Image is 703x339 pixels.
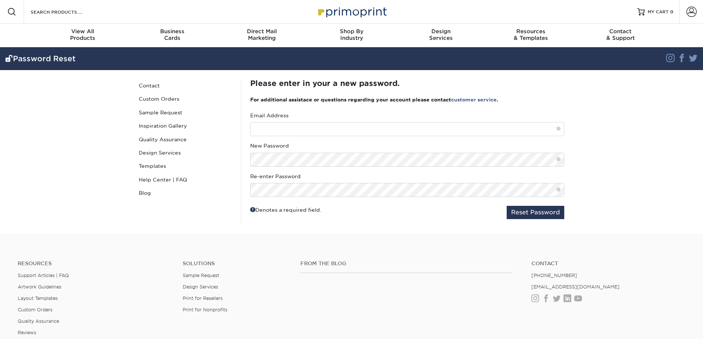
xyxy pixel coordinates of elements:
a: Support Articles | FAQ [18,273,69,278]
span: Business [127,28,217,35]
a: Help Center | FAQ [136,173,235,186]
a: [PHONE_NUMBER] [531,273,577,278]
a: [EMAIL_ADDRESS][DOMAIN_NAME] [531,284,620,290]
a: Quality Assurance [18,318,59,324]
a: Contact [531,260,685,267]
label: Re-enter Password [250,173,301,180]
div: Services [396,28,486,41]
div: Industry [307,28,396,41]
div: Denotes a required field. [250,206,321,214]
span: Shop By [307,28,396,35]
button: Reset Password [507,206,564,219]
a: Quality Assurance [136,133,235,146]
a: BusinessCards [127,24,217,47]
a: Direct MailMarketing [217,24,307,47]
div: Cards [127,28,217,41]
h4: Solutions [183,260,289,267]
span: MY CART [648,9,669,15]
input: SEARCH PRODUCTS..... [30,7,102,16]
h3: For additional assistace or questions regarding your account please contact . [250,97,564,103]
a: Reviews [18,330,36,335]
label: New Password [250,142,289,149]
a: Design Services [136,146,235,159]
span: 0 [670,9,673,14]
h2: Please enter in your a new password. [250,79,564,88]
h4: From the Blog [300,260,511,267]
label: Email Address [250,112,289,119]
h4: Resources [18,260,172,267]
div: & Support [576,28,665,41]
a: Templates [136,159,235,173]
a: Shop ByIndustry [307,24,396,47]
a: Contact [136,79,235,92]
a: Custom Orders [18,307,52,312]
span: View All [38,28,128,35]
a: Artwork Guidelines [18,284,61,290]
a: Blog [136,186,235,200]
a: Print for Nonprofits [183,307,227,312]
a: DesignServices [396,24,486,47]
img: Primoprint [315,4,389,20]
div: Marketing [217,28,307,41]
div: & Templates [486,28,576,41]
a: Contact& Support [576,24,665,47]
span: Direct Mail [217,28,307,35]
div: Products [38,28,128,41]
a: Sample Request [183,273,219,278]
span: Design [396,28,486,35]
span: Contact [576,28,665,35]
a: Custom Orders [136,92,235,105]
a: Layout Templates [18,295,58,301]
a: Print for Resellers [183,295,223,301]
a: Resources& Templates [486,24,576,47]
span: Resources [486,28,576,35]
a: Design Services [183,284,218,290]
a: customer service [451,97,497,103]
a: Sample Request [136,106,235,119]
a: Inspiration Gallery [136,119,235,132]
a: View AllProducts [38,24,128,47]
